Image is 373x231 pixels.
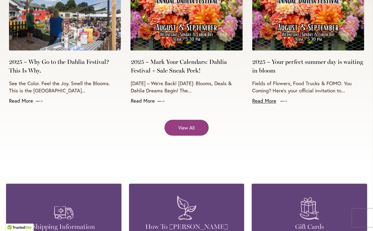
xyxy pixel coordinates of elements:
[9,58,121,75] a: 2025 – Why Go to the Dahlia Festival? This Is Why.
[252,80,364,94] p: Fields of Flowers, Food Trucks & FOMO. You Coming? Here’s your official invitation to...
[9,97,121,104] a: Read More
[9,80,121,94] p: See the Color. Feel the Joy. Smell the Blooms. This is the [GEOGRAPHIC_DATA]...
[252,58,364,75] a: 2025 – Your perfect summer day is waiting in bloom
[178,124,195,131] span: View All
[15,223,112,231] h4: Shipping Information
[138,223,235,231] h4: How To [PERSON_NAME]
[130,58,242,75] a: 2025 – Mark Your Calendars: Dahlia Festival + Sale Sneak Peek!
[252,97,364,104] a: Read More
[130,80,242,94] p: [DATE] – We’re Back! [DATE]: Blooms, Deals & Dahlia Dreams Begin! The...
[130,97,242,104] a: Read More
[164,120,209,136] a: View All
[261,223,358,231] h4: Gift Cards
